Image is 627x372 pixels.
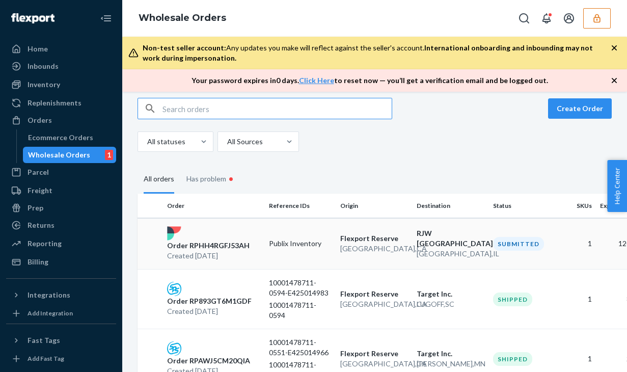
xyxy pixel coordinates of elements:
p: 10001478711-0594-E425014983 [269,278,332,298]
button: Integrations [6,287,116,303]
button: Close Navigation [96,8,116,29]
p: [GEOGRAPHIC_DATA] , IL [417,249,485,259]
div: Add Integration [28,309,73,317]
a: Home [6,41,116,57]
a: Prep [6,200,116,216]
div: 1 [105,150,113,160]
p: [GEOGRAPHIC_DATA] , CA [340,299,408,309]
p: Order RP893GT6M1GDF [167,296,252,306]
p: Your password expires in 0 days . to reset now — you’ll get a verification email and be logged out. [192,75,548,86]
div: Any updates you make will reflect against the seller's account. [143,43,611,63]
p: [GEOGRAPHIC_DATA] , CA [340,244,408,254]
p: LUGOFF , SC [417,299,485,309]
a: Orders [6,112,116,128]
th: Order [163,194,265,218]
a: Replenishments [6,95,116,111]
p: Flexport Reserve [340,349,408,359]
div: Inbounds [28,61,59,71]
div: Fast Tags [28,335,60,346]
button: Fast Tags [6,332,116,349]
img: sps-commerce logo [167,282,181,296]
p: Order RPAWJ5CM20QIA [167,356,250,366]
th: Status [489,194,560,218]
button: Open notifications [536,8,557,29]
img: flexport logo [167,226,181,241]
ol: breadcrumbs [130,4,234,33]
button: Help Center [607,160,627,212]
th: Reference IDs [265,194,336,218]
p: 10001478711-0594 [269,300,332,321]
a: Returns [6,217,116,233]
a: Ecommerce Orders [23,129,117,146]
a: Add Integration [6,307,116,320]
th: Origin [336,194,413,218]
div: Returns [28,220,54,230]
p: Publix Inventory [269,238,332,249]
div: Submitted [493,237,544,251]
td: 1 [560,270,596,329]
a: Parcel [6,164,116,180]
div: Inventory [28,79,60,90]
a: Inbounds [6,58,116,74]
p: Target Inc. [417,289,485,299]
div: All orders [144,166,174,194]
a: Add Fast Tag [6,353,116,365]
p: Created [DATE] [167,306,252,316]
div: Ecommerce Orders [28,132,93,143]
td: 1 [560,218,596,270]
p: Flexport Reserve [340,289,408,299]
p: Order RPHH4RGFJ53AH [167,241,250,251]
div: Shipped [493,293,532,306]
p: Target Inc. [417,349,485,359]
th: SKUs [560,194,596,218]
input: All statuses [146,137,147,147]
span: Non-test seller account: [143,43,226,52]
a: Freight [6,182,116,199]
div: Prep [28,203,43,213]
div: Replenishments [28,98,81,108]
div: Integrations [28,290,70,300]
img: Flexport logo [11,13,54,23]
div: Reporting [28,238,62,249]
a: Wholesale Orders1 [23,147,117,163]
div: Has problem [186,164,236,194]
p: [PERSON_NAME] , MN [417,359,485,369]
p: 10001478711-0551-E425014966 [269,337,332,358]
div: Home [28,44,48,54]
p: [GEOGRAPHIC_DATA] , CA [340,359,408,369]
a: Reporting [6,235,116,252]
input: All Sources [226,137,227,147]
p: RJW [GEOGRAPHIC_DATA] [417,228,485,249]
a: Click Here [299,76,334,85]
div: Add Fast Tag [28,354,64,363]
a: Inventory [6,76,116,93]
button: Create Order [548,98,612,119]
a: Billing [6,254,116,270]
button: Open Search Box [514,8,534,29]
div: Parcel [28,167,49,177]
img: sps-commerce logo [167,341,181,356]
button: Open account menu [559,8,579,29]
div: Wholesale Orders [28,150,90,160]
div: Shipped [493,352,532,366]
div: Freight [28,185,52,196]
input: Search orders [162,98,392,119]
div: • [226,172,236,185]
p: Created [DATE] [167,251,250,261]
div: Orders [28,115,52,125]
a: Wholesale Orders [139,12,226,23]
p: Flexport Reserve [340,233,408,244]
th: Destination [413,194,489,218]
div: Billing [28,257,48,267]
